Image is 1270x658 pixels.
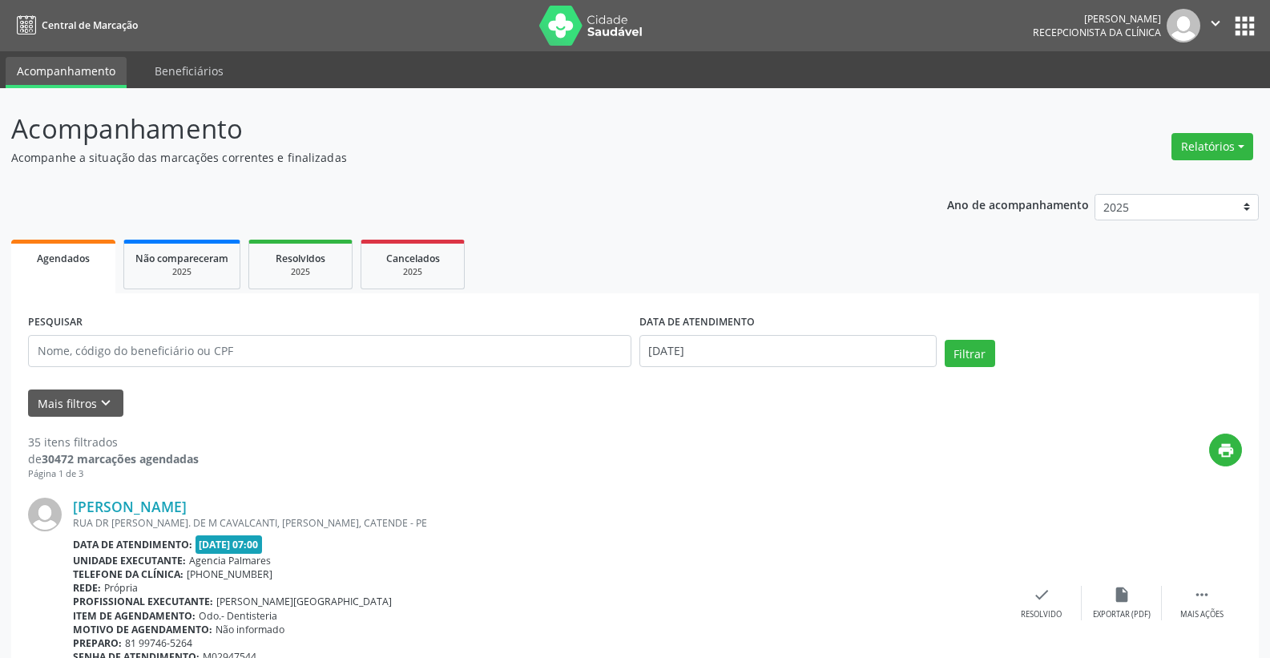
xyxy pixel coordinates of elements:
b: Motivo de agendamento: [73,623,212,636]
i: keyboard_arrow_down [97,394,115,412]
span: Central de Marcação [42,18,138,32]
span: Própria [104,581,138,595]
label: DATA DE ATENDIMENTO [639,310,755,335]
span: Agencia Palmares [189,554,271,567]
span: Cancelados [386,252,440,265]
span: Agendados [37,252,90,265]
button: print [1209,434,1242,466]
input: Nome, código do beneficiário ou CPF [28,335,631,367]
span: 81 99746-5264 [125,636,192,650]
button: Filtrar [945,340,995,367]
button: apps [1231,12,1259,40]
p: Acompanhamento [11,109,885,149]
i: check [1033,586,1050,604]
span: [PHONE_NUMBER] [187,567,272,581]
strong: 30472 marcações agendadas [42,451,199,466]
i:  [1207,14,1224,32]
b: Profissional executante: [73,595,213,608]
span: [PERSON_NAME][GEOGRAPHIC_DATA] [216,595,392,608]
div: de [28,450,199,467]
b: Item de agendamento: [73,609,196,623]
span: Resolvidos [276,252,325,265]
b: Data de atendimento: [73,538,192,551]
div: [PERSON_NAME] [1033,12,1161,26]
i: insert_drive_file [1113,586,1131,604]
div: Resolvido [1021,609,1062,620]
div: 2025 [260,266,341,278]
i: print [1217,442,1235,459]
a: [PERSON_NAME] [73,498,187,515]
div: Exportar (PDF) [1093,609,1151,620]
div: 2025 [135,266,228,278]
span: Não compareceram [135,252,228,265]
b: Unidade executante: [73,554,186,567]
a: Beneficiários [143,57,235,85]
a: Acompanhamento [6,57,127,88]
span: [DATE] 07:00 [196,535,263,554]
div: 2025 [373,266,453,278]
span: Recepcionista da clínica [1033,26,1161,39]
div: 35 itens filtrados [28,434,199,450]
button: Relatórios [1171,133,1253,160]
button:  [1200,9,1231,42]
i:  [1193,586,1211,604]
b: Preparo: [73,636,122,650]
img: img [1167,9,1200,42]
div: Mais ações [1180,609,1224,620]
p: Acompanhe a situação das marcações correntes e finalizadas [11,149,885,166]
span: Odo.- Dentisteria [199,609,277,623]
input: Selecione um intervalo [639,335,937,367]
b: Telefone da clínica: [73,567,183,581]
div: RUA DR [PERSON_NAME]. DE M CAVALCANTI, [PERSON_NAME], CATENDE - PE [73,516,1002,530]
label: PESQUISAR [28,310,83,335]
span: Não informado [216,623,284,636]
button: Mais filtroskeyboard_arrow_down [28,390,123,418]
div: Página 1 de 3 [28,467,199,481]
p: Ano de acompanhamento [947,194,1089,214]
a: Central de Marcação [11,12,138,38]
img: img [28,498,62,531]
b: Rede: [73,581,101,595]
